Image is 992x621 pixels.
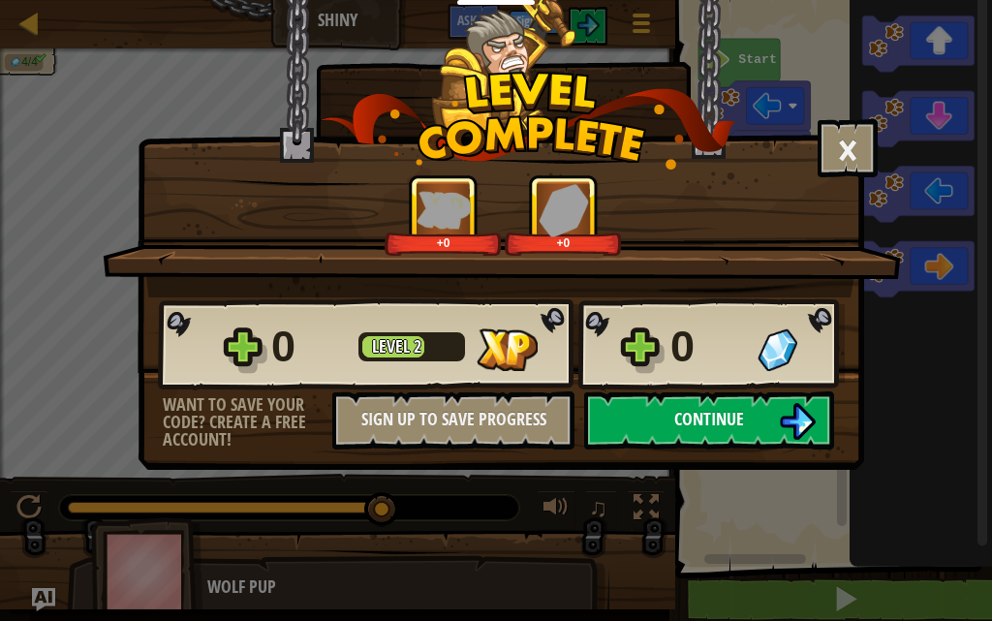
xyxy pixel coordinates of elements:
[674,407,744,431] span: Continue
[779,403,816,440] img: Continue
[417,191,471,229] img: XP Gained
[332,391,574,450] button: Sign Up to Save Progress
[539,183,589,236] img: Gems Gained
[670,316,746,378] div: 0
[271,316,347,378] div: 0
[372,334,414,358] span: Level
[163,396,332,449] div: Want to save your code? Create a free account!
[388,235,498,250] div: +0
[509,235,618,250] div: +0
[477,328,538,371] img: XP Gained
[758,328,797,371] img: Gems Gained
[818,119,878,177] button: ×
[584,391,834,450] button: Continue
[321,72,736,170] img: level_complete.png
[414,334,421,358] span: 2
